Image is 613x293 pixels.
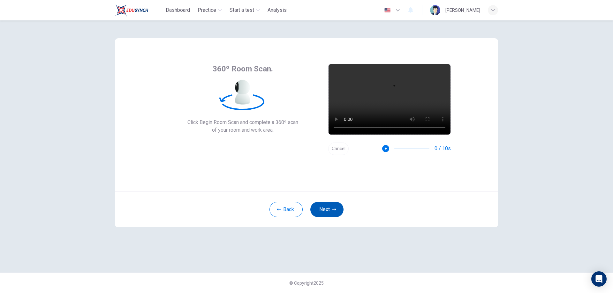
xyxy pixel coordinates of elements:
[328,143,349,155] button: Cancel
[289,281,324,286] span: © Copyright 2025
[230,6,254,14] span: Start a test
[227,4,262,16] button: Start a test
[213,64,273,74] span: 360º Room Scan.
[435,145,451,152] span: 0 / 10s
[268,6,287,14] span: Analysis
[383,8,391,13] img: en
[445,6,480,14] div: [PERSON_NAME]
[187,119,298,126] span: Click Begin Room Scan and complete a 360º scan
[269,202,303,217] button: Back
[195,4,224,16] button: Practice
[430,5,440,15] img: Profile picture
[115,4,148,17] img: Train Test logo
[163,4,193,16] button: Dashboard
[187,126,298,134] span: of your room and work area.
[310,202,344,217] button: Next
[591,271,607,287] div: Open Intercom Messenger
[198,6,216,14] span: Practice
[265,4,289,16] button: Analysis
[166,6,190,14] span: Dashboard
[115,4,163,17] a: Train Test logo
